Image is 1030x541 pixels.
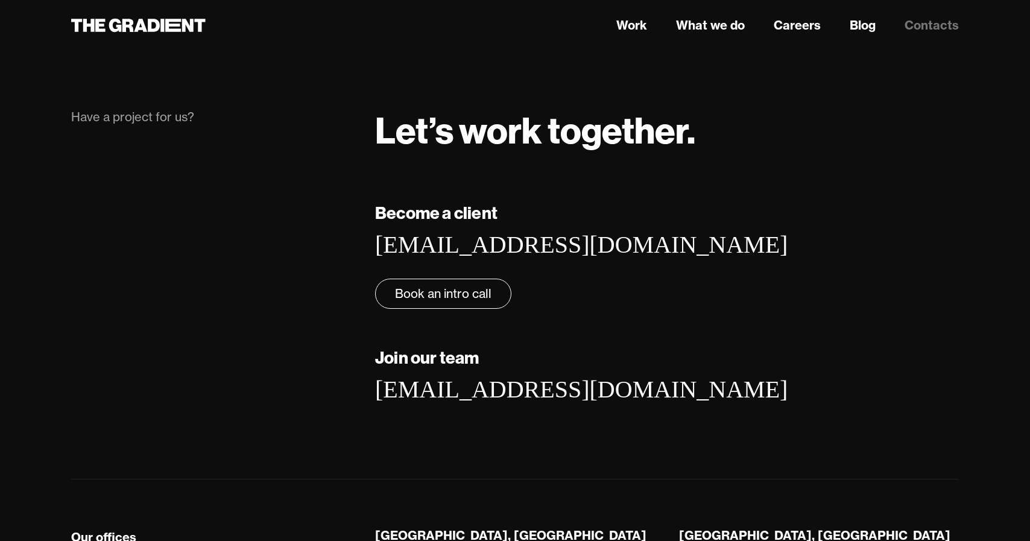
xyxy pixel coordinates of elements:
[375,107,695,153] strong: Let’s work together.
[375,347,479,368] strong: Join our team
[676,16,745,34] a: What we do
[375,376,788,403] a: [EMAIL_ADDRESS][DOMAIN_NAME]
[850,16,876,34] a: Blog
[375,202,498,223] strong: Become a client
[71,109,351,125] div: Have a project for us?
[905,16,959,34] a: Contacts
[375,231,788,258] a: [EMAIL_ADDRESS][DOMAIN_NAME]‍
[616,16,647,34] a: Work
[375,279,511,309] a: Book an intro call
[774,16,821,34] a: Careers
